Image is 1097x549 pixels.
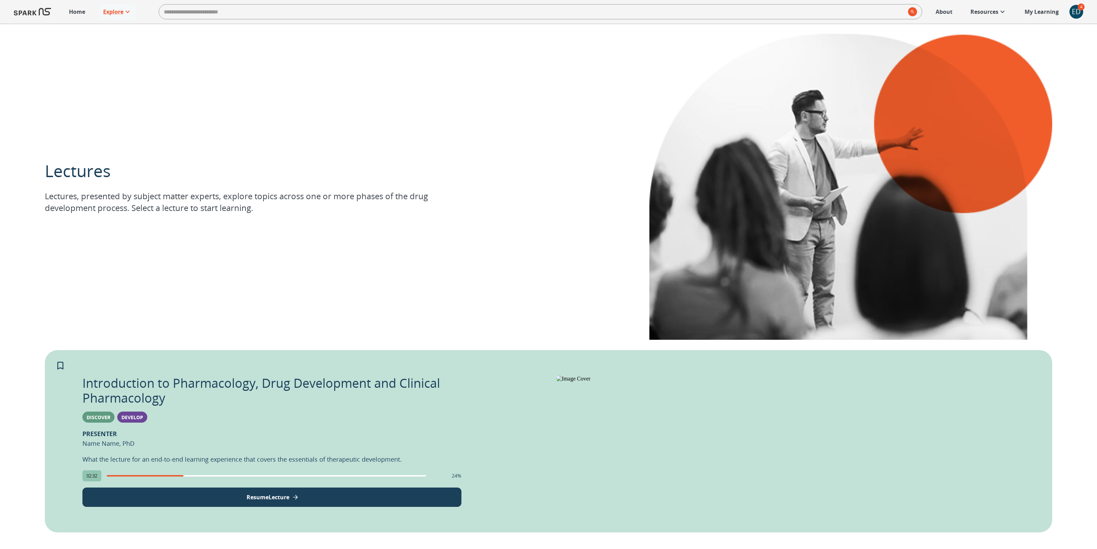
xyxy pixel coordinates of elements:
[905,4,917,19] button: search
[117,414,147,421] span: Develop
[45,190,448,214] p: Lectures, presented by subject matter experts, explore topics across one or more phases of the dr...
[82,473,101,479] span: 02:32
[14,3,51,20] img: Logo of SPARK at Stanford
[970,8,998,16] p: Resources
[100,4,135,19] a: Explore
[69,8,85,16] p: Home
[82,430,117,438] b: PRESENTER
[82,414,114,421] span: Discover
[82,376,461,405] p: Introduction to Pharmacology, Drug Development and Clinical Pharmacology
[556,376,1030,382] img: Image Cover
[45,160,448,182] p: Lectures
[103,8,123,16] p: Explore
[82,488,461,507] button: View Lecture
[936,8,953,16] p: About
[1069,5,1083,19] div: ED
[55,360,66,371] svg: Add to My Learning
[452,472,461,479] p: 24%
[66,4,89,19] a: Home
[107,475,426,476] span: completion progress of user
[82,429,134,448] p: Name Name, PhD
[1069,5,1083,19] button: account of current user
[932,4,956,19] a: About
[247,493,289,501] p: Resume Lecture
[1078,3,1085,10] span: 4
[1025,8,1059,16] p: My Learning
[1021,4,1063,19] a: My Learning
[967,4,1010,19] a: Resources
[82,454,402,464] p: What the lecture for an end-to-end learning experience that covers the essentials of therapeutic ...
